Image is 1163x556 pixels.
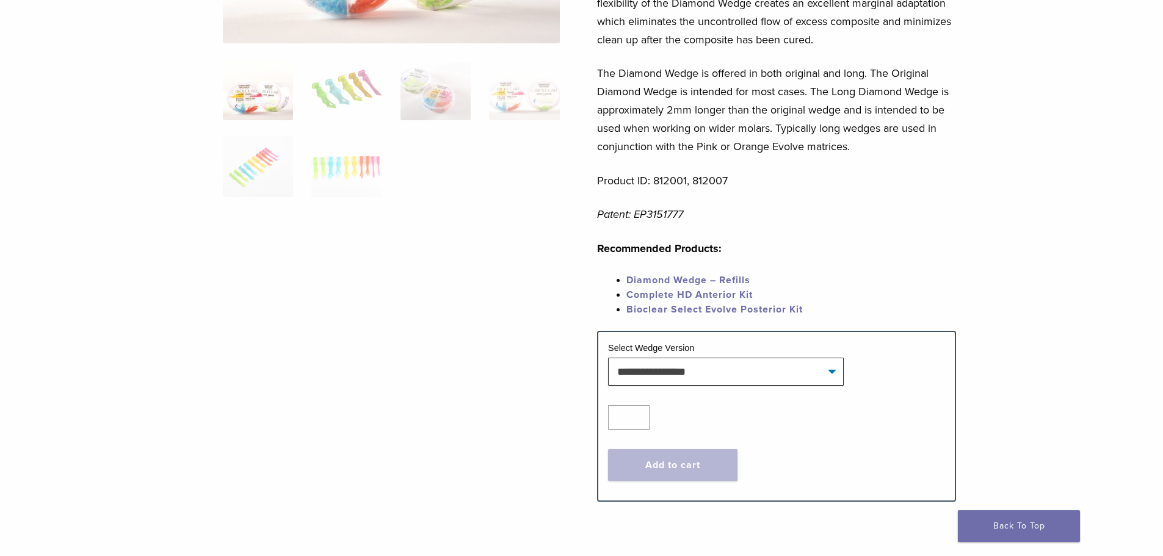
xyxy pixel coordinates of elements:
img: Diamond Wedge Kits - Image 2 [311,59,382,120]
em: Patent: EP3151777 [597,208,683,221]
p: The Diamond Wedge is offered in both original and long. The Original Diamond Wedge is intended fo... [597,64,956,156]
a: Diamond Wedge – Refills [626,274,750,286]
button: Add to cart [608,449,737,481]
img: Diamond Wedge Kits - Image 6 [311,136,382,197]
a: Bioclear Select Evolve Posterior Kit [626,303,803,316]
img: Diamond Wedge Kits - Image 4 [489,59,559,120]
img: Diamond-Wedges-Assorted-3-Copy-e1548779949314-324x324.jpg [223,59,293,120]
a: Complete HD Anterior Kit [626,289,753,301]
img: Diamond Wedge Kits - Image 3 [400,59,471,120]
a: Back To Top [958,510,1080,542]
label: Select Wedge Version [608,343,694,353]
strong: Recommended Products: [597,242,722,255]
img: Diamond Wedge Kits - Image 5 [223,136,293,197]
p: Product ID: 812001, 812007 [597,171,956,190]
